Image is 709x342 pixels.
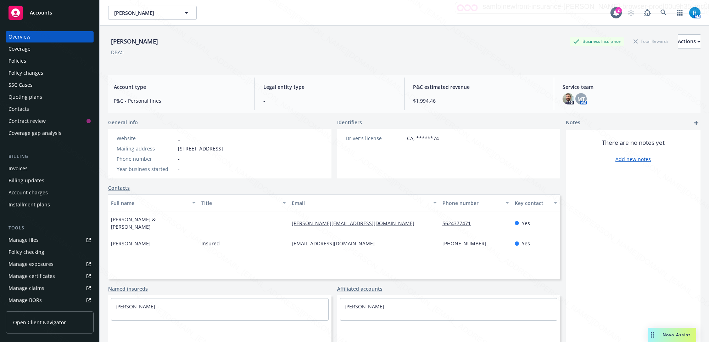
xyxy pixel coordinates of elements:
[615,7,622,13] div: 2
[648,328,657,342] div: Drag to move
[116,303,155,310] a: [PERSON_NAME]
[413,83,545,91] span: P&C estimated revenue
[689,7,700,18] img: photo
[6,224,94,232] div: Tools
[9,43,30,55] div: Coverage
[9,199,50,210] div: Installment plans
[663,332,691,338] span: Nova Assist
[9,127,61,139] div: Coverage gap analysis
[292,199,429,207] div: Email
[9,31,30,42] div: Overview
[630,37,672,46] div: Total Rewards
[6,163,94,174] a: Invoices
[9,234,39,246] div: Manage files
[577,95,585,103] span: MT
[6,153,94,160] div: Billing
[201,199,278,207] div: Title
[442,220,476,227] a: 5624377471
[9,246,44,258] div: Policy checking
[9,91,42,103] div: Quoting plans
[114,9,175,17] span: [PERSON_NAME]
[6,234,94,246] a: Manage files
[345,303,384,310] a: [PERSON_NAME]
[6,270,94,282] a: Manage certificates
[6,67,94,79] a: Policy changes
[6,43,94,55] a: Coverage
[624,6,638,20] a: Start snowing
[515,199,549,207] div: Key contact
[6,175,94,186] a: Billing updates
[6,55,94,67] a: Policies
[111,199,188,207] div: Full name
[292,240,380,247] a: [EMAIL_ADDRESS][DOMAIN_NAME]
[6,246,94,258] a: Policy checking
[9,258,54,270] div: Manage exposures
[201,240,220,247] span: Insured
[522,220,530,227] span: Yes
[117,145,175,152] div: Mailing address
[9,55,26,67] div: Policies
[117,135,175,142] div: Website
[199,194,289,211] button: Title
[563,93,574,104] img: photo
[263,83,396,91] span: Legal entity type
[292,220,420,227] a: [PERSON_NAME][EMAIL_ADDRESS][DOMAIN_NAME]
[346,135,404,142] div: Driver's license
[6,3,94,23] a: Accounts
[9,270,55,282] div: Manage certificates
[9,67,43,79] div: Policy changes
[6,79,94,91] a: SSC Cases
[615,155,651,163] a: Add new notes
[9,79,33,91] div: SSC Cases
[640,6,654,20] a: Report a Bug
[442,240,492,247] a: [PHONE_NUMBER]
[6,127,94,139] a: Coverage gap analysis
[178,155,180,163] span: -
[6,115,94,127] a: Contract review
[117,165,175,173] div: Year business started
[201,220,203,227] span: -
[413,97,545,104] span: $1,994.46
[9,295,42,306] div: Manage BORs
[9,115,46,127] div: Contract review
[512,194,560,211] button: Key contact
[178,165,180,173] span: -
[678,34,700,49] button: Actions
[566,119,580,127] span: Notes
[6,91,94,103] a: Quoting plans
[673,6,687,20] a: Switch app
[6,187,94,198] a: Account charges
[522,240,530,247] span: Yes
[337,119,362,126] span: Identifiers
[602,138,665,147] span: There are no notes yet
[563,83,695,91] span: Service team
[9,163,28,174] div: Invoices
[6,199,94,210] a: Installment plans
[117,155,175,163] div: Phone number
[570,37,624,46] div: Business Insurance
[9,103,29,115] div: Contacts
[111,216,196,230] span: [PERSON_NAME] & [PERSON_NAME]
[111,240,151,247] span: [PERSON_NAME]
[6,258,94,270] a: Manage exposures
[657,6,671,20] a: Search
[108,119,138,126] span: General info
[289,194,440,211] button: Email
[178,135,180,142] a: -
[678,35,700,48] div: Actions
[108,194,199,211] button: Full name
[692,119,700,127] a: add
[114,83,246,91] span: Account type
[9,187,48,198] div: Account charges
[108,285,148,292] a: Named insureds
[30,10,52,16] span: Accounts
[108,37,161,46] div: [PERSON_NAME]
[337,285,383,292] a: Affiliated accounts
[442,199,501,207] div: Phone number
[6,103,94,115] a: Contacts
[648,328,696,342] button: Nova Assist
[108,6,197,20] button: [PERSON_NAME]
[13,319,66,326] span: Open Client Navigator
[178,145,223,152] span: [STREET_ADDRESS]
